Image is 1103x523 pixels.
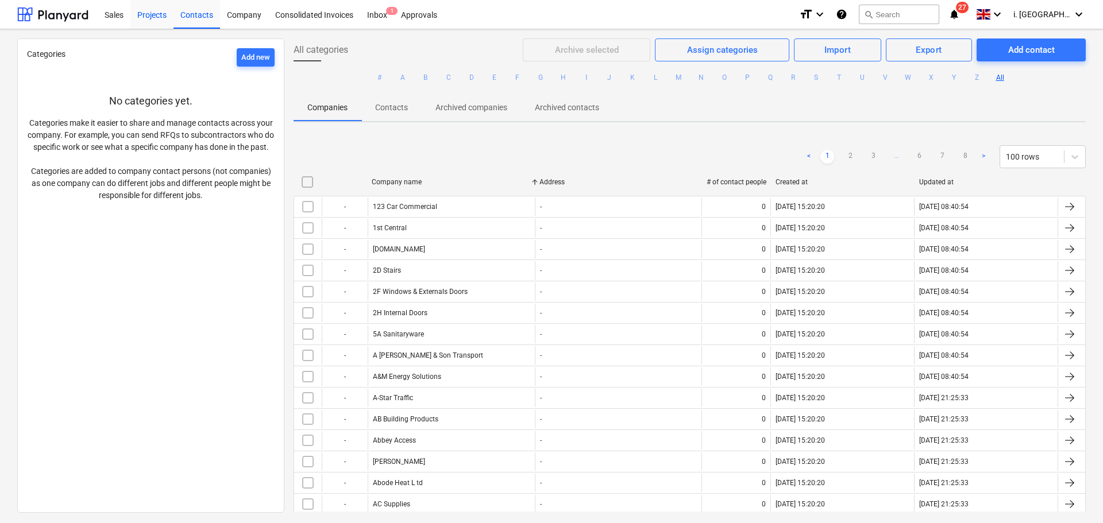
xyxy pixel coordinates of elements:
button: T [832,71,846,84]
div: - [540,245,542,253]
i: keyboard_arrow_down [990,7,1004,21]
button: Add contact [977,38,1086,61]
div: 0 [762,245,766,253]
a: Page 7 [935,150,949,164]
span: i. [GEOGRAPHIC_DATA] [1013,10,1071,19]
div: Abode Heat L td [373,479,423,487]
div: A-Star Traffic [373,394,413,402]
div: [DATE] 15:20:20 [776,458,825,466]
div: - [540,330,542,338]
div: - [322,282,368,301]
div: Created at [776,178,910,186]
button: W [901,71,915,84]
div: # of contact people [707,178,766,186]
button: F [511,71,524,84]
button: Z [970,71,984,84]
div: [DATE] 15:20:20 [776,224,825,232]
div: [DATE] 08:40:54 [919,266,969,274]
a: Page 3 [866,150,880,164]
div: 0 [762,330,766,338]
div: - [322,452,368,471]
div: [DATE] 08:40:54 [919,288,969,296]
button: R [786,71,800,84]
div: 1st Central [373,224,407,232]
a: Page 6 [912,150,926,164]
div: - [322,474,368,492]
div: [DATE] 15:20:20 [776,436,825,444]
div: [DATE] 21:25:33 [919,458,969,466]
button: Add new [237,48,275,67]
div: [DATE] 08:40:54 [919,351,969,359]
a: Page 2 [843,150,857,164]
div: A&M Energy Solutions [373,373,441,381]
div: - [540,266,542,274]
button: Search [859,5,939,24]
div: 0 [762,394,766,402]
div: - [540,351,542,359]
div: 0 [762,266,766,274]
div: [DATE] 15:20:20 [776,203,825,211]
button: D [465,71,479,84]
div: - [322,219,368,237]
div: - [540,500,542,508]
div: [DATE] 08:40:54 [919,203,969,211]
p: Companies [307,102,348,114]
i: Knowledge base [836,7,847,21]
div: [DATE] 08:40:54 [919,330,969,338]
div: - [322,261,368,280]
div: - [322,346,368,365]
button: B [419,71,433,84]
button: N [695,71,708,84]
button: All [993,71,1007,84]
div: [DATE] 15:20:20 [776,394,825,402]
button: G [534,71,547,84]
button: I [580,71,593,84]
div: - [322,389,368,407]
button: S [809,71,823,84]
p: Contacts [375,102,408,114]
div: - [322,495,368,513]
div: 0 [762,351,766,359]
div: 0 [762,479,766,487]
div: [DATE] 15:20:20 [776,373,825,381]
button: M [672,71,685,84]
button: P [741,71,754,84]
div: [DATE] 21:25:33 [919,415,969,423]
button: V [878,71,892,84]
i: format_size [799,7,813,21]
div: [DATE] 15:20:20 [776,288,825,296]
span: 27 [956,2,969,13]
div: [DATE] 08:40:54 [919,224,969,232]
i: keyboard_arrow_down [1072,7,1086,21]
span: All categories [294,43,348,57]
div: 0 [762,415,766,423]
button: Export [886,38,972,61]
div: [PERSON_NAME] [373,458,425,466]
span: Categories [27,49,65,59]
a: ... [889,150,903,164]
div: Add new [241,51,270,64]
div: 0 [762,500,766,508]
div: [DATE] 15:20:20 [776,245,825,253]
div: - [540,436,542,444]
div: Import [824,42,851,57]
button: C [442,71,456,84]
div: - [322,410,368,428]
button: H [557,71,570,84]
div: - [322,197,368,216]
div: - [540,394,542,402]
button: K [626,71,639,84]
div: 0 [762,309,766,317]
div: - [540,224,542,232]
div: 0 [762,203,766,211]
div: 0 [762,373,766,381]
div: [DATE] 21:25:33 [919,394,969,402]
div: - [540,203,542,211]
div: - [322,304,368,322]
div: [DATE] 15:20:20 [776,266,825,274]
a: Next page [977,150,990,164]
div: Export [916,42,942,57]
div: Company name [372,178,530,186]
div: 0 [762,224,766,232]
